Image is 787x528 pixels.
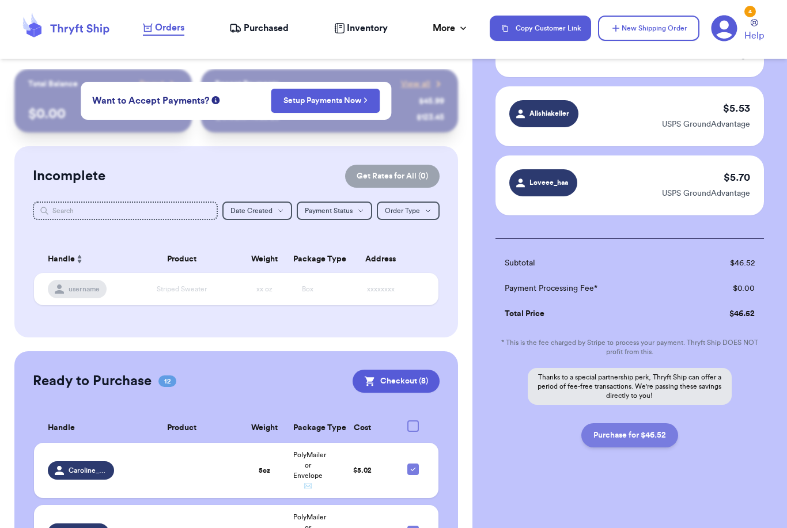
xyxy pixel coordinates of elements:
[401,78,430,90] span: View all
[744,29,764,43] span: Help
[334,21,388,35] a: Inventory
[353,467,372,474] span: $ 5.02
[417,112,444,123] div: $ 123.45
[48,422,75,434] span: Handle
[744,19,764,43] a: Help
[353,370,440,393] button: Checkout (8)
[230,207,273,214] span: Date Created
[581,423,678,447] button: Purchase for $46.52
[419,96,444,107] div: $ 45.99
[143,21,184,36] a: Orders
[598,16,699,41] button: New Shipping Order
[688,250,764,276] td: $ 46.52
[330,413,395,443] th: Cost
[723,100,750,116] p: $ 5.53
[243,413,286,443] th: Weight
[347,21,388,35] span: Inventory
[688,276,764,301] td: $ 0.00
[121,413,243,443] th: Product
[244,21,289,35] span: Purchased
[744,6,756,17] div: 4
[297,202,372,220] button: Payment Status
[28,78,78,90] p: Total Balance
[139,78,164,90] span: Payout
[28,105,178,123] p: $ 0.00
[330,245,438,273] th: Address
[69,466,107,475] span: Caroline_adame_
[283,95,368,107] a: Setup Payments Now
[286,245,330,273] th: Package Type
[75,252,84,266] button: Sort ascending
[229,21,289,35] a: Purchased
[256,286,273,293] span: xx oz
[243,245,286,273] th: Weight
[92,94,209,108] span: Want to Accept Payments?
[433,21,469,35] div: More
[495,250,688,276] td: Subtotal
[155,21,184,35] span: Orders
[367,286,395,293] span: xxxxxxxx
[215,78,279,90] p: Recent Payments
[222,202,292,220] button: Date Created
[345,165,440,188] button: Get Rates for All (0)
[158,375,176,387] span: 12
[490,16,591,41] button: Copy Customer Link
[662,188,750,199] p: USPS GroundAdvantage
[33,372,152,390] h2: Ready to Purchase
[495,301,688,326] td: Total Price
[33,167,105,185] h2: Incomplete
[302,286,313,293] span: Box
[401,78,444,90] a: View all
[662,119,750,130] p: USPS GroundAdvantage
[528,177,569,188] span: Loveee_haa
[139,78,178,90] a: Payout
[377,202,440,220] button: Order Type
[157,286,207,293] span: Striped Sweater
[293,451,326,489] span: PolyMailer or Envelope ✉️
[259,467,270,474] strong: 5 oz
[305,207,353,214] span: Payment Status
[286,413,330,443] th: Package Type
[48,253,75,265] span: Handle
[528,108,570,119] span: Alishiakeller
[495,276,688,301] td: Payment Processing Fee*
[121,245,243,273] th: Product
[69,284,100,294] span: username
[528,368,732,405] p: Thanks to a special partnership perk, Thryft Ship can offer a period of fee-free transactions. We...
[688,301,764,326] td: $ 46.52
[385,207,420,214] span: Order Type
[724,169,750,185] p: $ 5.70
[33,202,218,220] input: Search
[711,15,737,41] a: 4
[271,89,380,113] button: Setup Payments Now
[495,338,764,356] p: * This is the fee charged by Stripe to process your payment. Thryft Ship DOES NOT profit from this.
